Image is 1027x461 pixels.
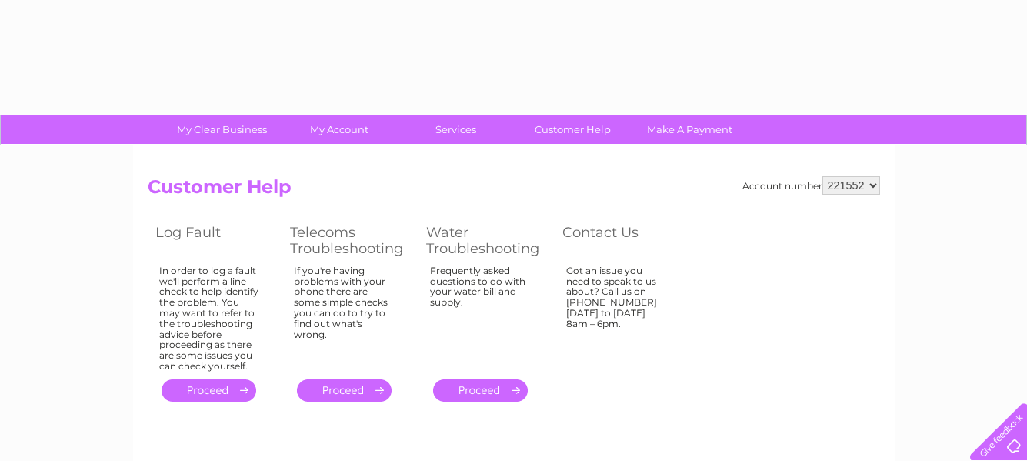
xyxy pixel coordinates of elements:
[566,266,666,366] div: Got an issue you need to speak to us about? Call us on [PHONE_NUMBER] [DATE] to [DATE] 8am – 6pm.
[275,115,402,144] a: My Account
[148,220,282,261] th: Log Fault
[430,266,532,366] div: Frequently asked questions to do with your water bill and supply.
[282,220,418,261] th: Telecoms Troubleshooting
[555,220,689,261] th: Contact Us
[159,266,259,372] div: In order to log a fault we'll perform a line check to help identify the problem. You may want to ...
[626,115,753,144] a: Make A Payment
[418,220,555,261] th: Water Troubleshooting
[742,176,880,195] div: Account number
[297,379,392,402] a: .
[392,115,519,144] a: Services
[509,115,636,144] a: Customer Help
[158,115,285,144] a: My Clear Business
[294,266,395,366] div: If you're having problems with your phone there are some simple checks you can do to try to find ...
[433,379,528,402] a: .
[148,176,880,205] h2: Customer Help
[162,379,256,402] a: .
